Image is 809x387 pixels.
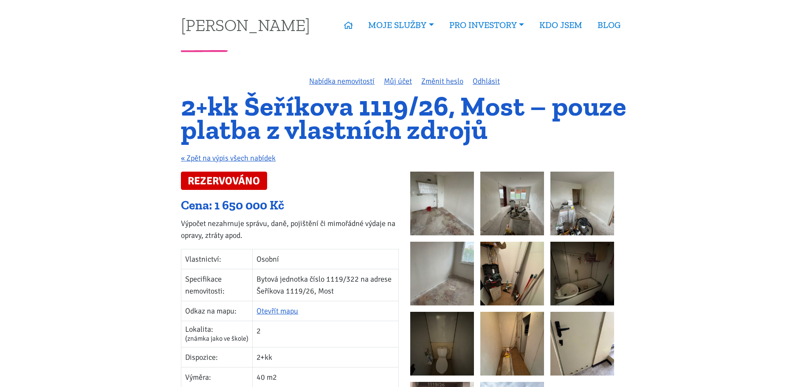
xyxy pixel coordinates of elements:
a: PRO INVESTORY [442,15,532,35]
td: Specifikace nemovitosti: [181,269,253,301]
td: Osobní [253,249,399,269]
td: Vlastnictví: [181,249,253,269]
span: REZERVOVÁNO [181,172,267,190]
td: Dispozice: [181,347,253,367]
a: KDO JSEM [532,15,590,35]
a: « Zpět na výpis všech nabídek [181,153,276,163]
h1: 2+kk Šeříkova 1119/26, Most – pouze platba z vlastních zdrojů [181,95,628,141]
p: Výpočet nezahrnuje správu, daně, pojištění či mimořádné výdaje na opravy, ztráty apod. [181,218,399,241]
div: Cena: 1 650 000 Kč [181,198,399,214]
td: Bytová jednotka číslo 1119/322 na adrese Šeříkova 1119/26, Most [253,269,399,301]
td: 40 m2 [253,367,399,387]
a: MOJE SLUŽBY [361,15,441,35]
td: 2 [253,321,399,347]
td: Výměra: [181,367,253,387]
td: Odkaz na mapu: [181,301,253,321]
a: Nabídka nemovitostí [309,76,375,86]
a: [PERSON_NAME] [181,17,310,33]
a: Otevřít mapu [257,306,298,316]
a: Můj účet [384,76,412,86]
a: BLOG [590,15,628,35]
td: Lokalita: [181,321,253,347]
span: (známka jako ve škole) [185,334,248,343]
td: 2+kk [253,347,399,367]
a: Změnit heslo [421,76,463,86]
a: Odhlásit [473,76,500,86]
